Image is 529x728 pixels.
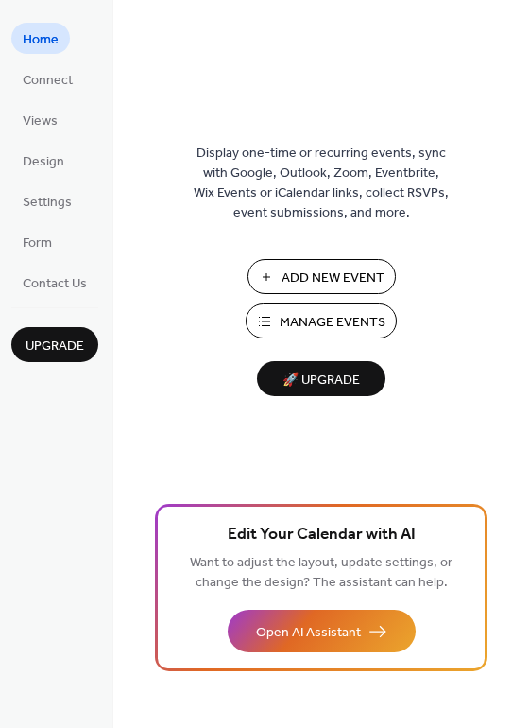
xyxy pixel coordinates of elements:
[228,610,416,652] button: Open AI Assistant
[268,368,374,393] span: 🚀 Upgrade
[282,269,384,288] span: Add New Event
[11,23,70,54] a: Home
[11,104,69,135] a: Views
[11,145,76,176] a: Design
[26,337,84,356] span: Upgrade
[11,327,98,362] button: Upgrade
[11,185,83,217] a: Settings
[190,550,452,596] span: Want to adjust the layout, update settings, or change the design? The assistant can help.
[228,522,416,548] span: Edit Your Calendar with AI
[11,267,98,298] a: Contact Us
[246,303,397,338] button: Manage Events
[23,112,58,131] span: Views
[280,313,385,333] span: Manage Events
[23,193,72,213] span: Settings
[23,234,52,253] span: Form
[256,623,361,643] span: Open AI Assistant
[23,274,87,294] span: Contact Us
[257,361,385,396] button: 🚀 Upgrade
[23,30,59,50] span: Home
[247,259,396,294] button: Add New Event
[23,71,73,91] span: Connect
[11,226,63,257] a: Form
[194,144,449,223] span: Display one-time or recurring events, sync with Google, Outlook, Zoom, Eventbrite, Wix Events or ...
[11,63,84,95] a: Connect
[23,152,64,172] span: Design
